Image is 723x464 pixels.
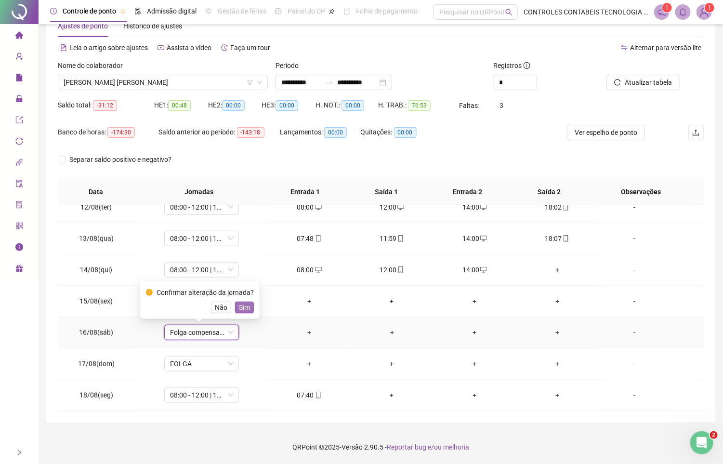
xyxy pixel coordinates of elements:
span: -143:18 [237,127,264,138]
span: -31:12 [93,100,117,111]
span: 00:48 [168,100,191,111]
span: Assista o vídeo [167,44,211,52]
span: mobile [396,235,404,242]
span: dashboard [275,8,282,14]
span: 08:00 - 12:00 | 14:00 - 18:00 [170,200,233,214]
div: Banco de horas: [58,127,159,138]
span: youtube [158,44,164,51]
div: 14:00 [441,265,509,275]
span: reload [614,79,621,86]
div: 14:00 [441,233,509,244]
span: 1 [665,4,669,11]
div: H. NOT.: [315,100,378,111]
span: 00:00 [324,127,347,138]
div: + [276,296,343,306]
span: 00:00 [394,127,417,138]
span: 00:00 [342,100,364,111]
button: Atualizar tabela [606,75,680,90]
div: Quitações: [361,127,442,138]
span: search [505,9,513,16]
span: swap-right [326,79,333,86]
div: + [358,390,426,400]
span: gift [15,260,23,279]
div: + [276,327,343,338]
div: - [606,265,663,275]
span: down [257,80,263,85]
th: Entrada 2 [427,179,509,205]
footer: QRPoint © 2025 - 2.90.5 - [39,430,723,464]
span: sun [205,8,212,14]
span: info-circle [15,239,23,258]
div: Saldo total: [58,100,154,111]
span: Leia o artigo sobre ajustes [69,44,148,52]
span: to [326,79,333,86]
span: export [15,112,23,131]
span: user-add [15,48,23,67]
span: book [343,8,350,14]
span: file-text [60,44,67,51]
div: + [524,327,591,338]
th: Data [58,179,133,205]
th: Saída 2 [509,179,590,205]
span: Admissão digital [147,7,197,15]
div: - [606,390,663,400]
span: Não [215,302,227,313]
div: HE 3: [262,100,315,111]
span: api [15,154,23,173]
span: 1 [708,4,711,11]
span: 00:00 [222,100,245,111]
div: 08:00 [276,265,343,275]
span: clock-circle [50,8,57,14]
span: Controle de ponto [63,7,116,15]
span: 15/08(sex) [79,297,113,305]
div: HE 2: [208,100,262,111]
span: 16/08(sáb) [79,329,113,336]
span: home [15,27,23,46]
span: Faltas: [459,102,481,109]
span: pushpin [120,9,126,14]
div: + [441,390,509,400]
span: Versão [342,443,363,451]
th: Jornadas [133,179,264,205]
div: - [606,358,663,369]
span: Ver espelho de ponto [575,127,637,138]
span: upload [692,129,700,136]
div: 18:07 [524,233,591,244]
div: 14:00 [441,202,509,212]
span: desktop [314,266,322,273]
span: 3 [500,102,504,109]
span: FOLGA [170,357,233,371]
span: -174:30 [107,127,135,138]
span: right [16,449,23,456]
div: + [441,327,509,338]
span: mobile [314,392,322,398]
span: Faça um tour [230,44,270,52]
div: + [358,296,426,306]
sup: Atualize o seu contato no menu Meus Dados [705,3,714,13]
span: desktop [479,235,487,242]
span: lock [15,91,23,110]
span: Sim [239,302,250,313]
span: desktop [314,204,322,211]
div: + [441,296,509,306]
div: + [276,358,343,369]
span: notification [657,8,666,16]
span: bell [679,8,687,16]
div: H. TRAB.: [378,100,459,111]
th: Observações [589,179,693,205]
label: Período [276,60,305,71]
span: Painel do DP [288,7,325,15]
span: mobile [396,266,404,273]
button: Ver espelho de ponto [567,125,645,140]
span: Registros [494,60,530,71]
span: Gestão de férias [218,7,266,15]
span: CONTROLES CONTABEIS TECNOLOGIA DE INFORMAÇÃO LTDA [524,7,648,17]
span: exclamation-circle [146,289,153,296]
span: 17/08(dom) [78,360,115,368]
span: Histórico de ajustes [123,22,182,30]
div: HE 1: [154,100,208,111]
div: 07:40 [276,390,343,400]
span: Alternar para versão lite [630,44,701,52]
button: Sim [235,302,254,313]
div: - [606,233,663,244]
